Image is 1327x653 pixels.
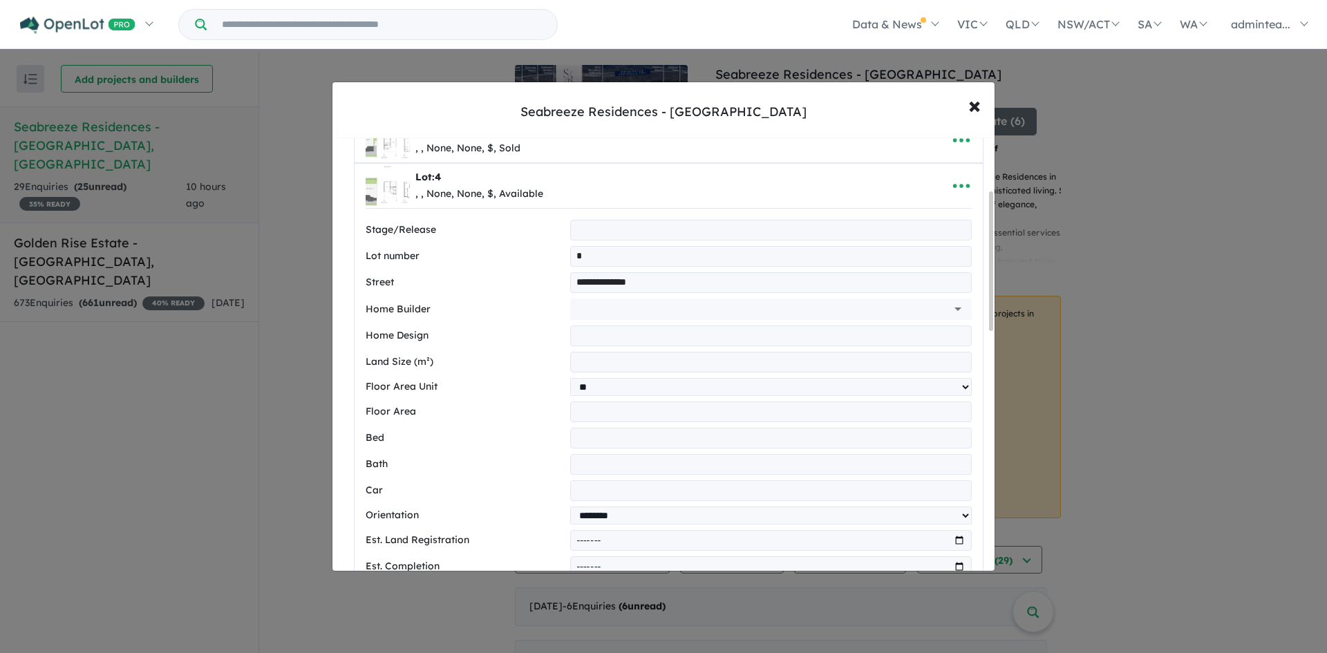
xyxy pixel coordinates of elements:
[366,328,565,344] label: Home Design
[520,103,807,121] div: Seabreeze Residences - [GEOGRAPHIC_DATA]
[435,171,441,183] span: 4
[1231,17,1290,31] span: admintea...
[366,222,565,238] label: Stage/Release
[366,164,410,208] img: Seabreeze%20Residences%20-%20Edithvale%20%20-%20Lot%204___1731984732.png
[366,430,565,446] label: Bed
[366,507,565,524] label: Orientation
[366,532,565,549] label: Est. Land Registration
[366,118,410,162] img: Seabreeze%20Residences%20-%20Edithvale%20%20-%20Lot%203___1731984731.png
[366,456,565,473] label: Bath
[948,299,968,319] button: Open
[366,404,565,420] label: Floor Area
[366,248,565,265] label: Lot number
[366,354,565,370] label: Land Size (m²)
[415,171,441,183] b: Lot:
[209,10,554,39] input: Try estate name, suburb, builder or developer
[366,558,565,575] label: Est. Completion
[968,90,981,120] span: ×
[366,274,565,291] label: Street
[366,482,565,499] label: Car
[415,186,543,202] div: , , None, None, $, Available
[366,379,565,395] label: Floor Area Unit
[20,17,135,34] img: Openlot PRO Logo White
[415,140,520,157] div: , , None, None, $, Sold
[366,301,565,318] label: Home Builder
